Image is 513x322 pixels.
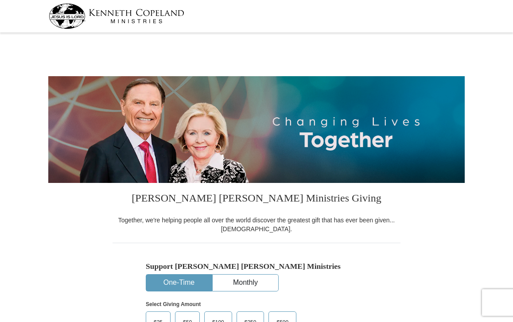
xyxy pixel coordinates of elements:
[146,301,201,307] strong: Select Giving Amount
[146,275,212,291] button: One-Time
[113,183,400,216] h3: [PERSON_NAME] [PERSON_NAME] Ministries Giving
[49,4,184,29] img: kcm-header-logo.svg
[146,262,367,271] h5: Support [PERSON_NAME] [PERSON_NAME] Ministries
[213,275,278,291] button: Monthly
[113,216,400,233] div: Together, we're helping people all over the world discover the greatest gift that has ever been g...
